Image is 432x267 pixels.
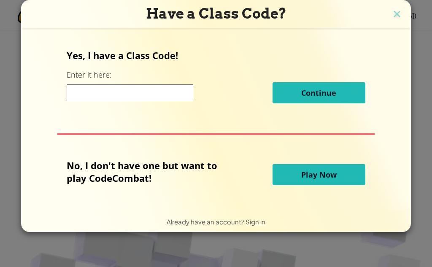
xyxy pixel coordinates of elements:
[67,159,230,184] p: No, I don't have one but want to play CodeCombat!
[301,88,336,98] span: Continue
[301,170,337,180] span: Play Now
[246,218,265,226] a: Sign in
[67,70,111,80] label: Enter it here:
[146,5,286,22] span: Have a Class Code?
[391,8,402,21] img: close icon
[273,82,365,103] button: Continue
[273,164,365,185] button: Play Now
[67,49,365,62] p: Yes, I have a Class Code!
[167,218,246,226] span: Already have an account?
